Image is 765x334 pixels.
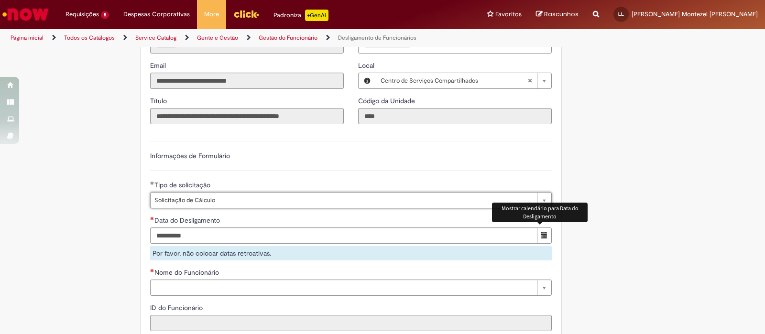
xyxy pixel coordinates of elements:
[154,216,222,225] span: Data do Desligamento
[150,269,154,272] span: Necessários
[154,268,221,277] span: Nome do Funcionário
[197,34,238,42] a: Gente e Gestão
[1,5,50,24] img: ServiceNow
[150,108,344,124] input: Título
[64,34,115,42] a: Todos os Catálogos
[338,34,416,42] a: Desligamento de Funcionários
[150,61,168,70] label: Somente leitura - Email
[376,73,551,88] a: Centro de Serviços CompartilhadosLimpar campo Local
[150,303,205,312] span: Somente leitura - ID do Funcionário
[273,10,328,21] div: Padroniza
[305,10,328,21] p: +GenAi
[150,227,537,244] input: Data do Desligamento
[101,11,109,19] span: 5
[150,315,552,331] input: ID do Funcionário
[150,96,169,106] label: Somente leitura - Título
[358,96,417,106] label: Somente leitura - Código da Unidade
[150,246,552,260] div: Por favor, não colocar datas retroativas.
[492,203,588,222] div: Mostrar calendário para Data do Desligamento
[150,216,154,220] span: Necessários
[537,227,552,244] button: Mostrar calendário para Data do Desligamento
[154,181,212,189] span: Tipo de solicitação
[123,10,190,19] span: Despesas Corporativas
[523,73,537,88] abbr: Limpar campo Local
[618,11,624,17] span: LL
[150,280,552,296] a: Limpar campo Nome do Funcionário
[150,97,169,105] span: Somente leitura - Título
[259,34,317,42] a: Gestão do Funcionário
[381,73,527,88] span: Centro de Serviços Compartilhados
[11,34,44,42] a: Página inicial
[7,29,503,47] ul: Trilhas de página
[66,10,99,19] span: Requisições
[358,61,376,70] span: Local
[135,34,176,42] a: Service Catalog
[233,7,259,21] img: click_logo_yellow_360x200.png
[544,10,579,19] span: Rascunhos
[154,193,532,208] span: Solicitação de Cálculo
[359,73,376,88] button: Local, Visualizar este registro Centro de Serviços Compartilhados
[358,108,552,124] input: Código da Unidade
[150,151,230,160] label: Informações de Formulário
[150,73,344,89] input: Email
[150,303,205,312] label: Somente leitura - ID do Funcionário
[536,10,579,19] a: Rascunhos
[632,10,758,18] span: [PERSON_NAME] Montezel [PERSON_NAME]
[358,97,417,105] span: Somente leitura - Código da Unidade
[204,10,219,19] span: More
[150,181,154,185] span: Obrigatório Preenchido
[495,10,522,19] span: Favoritos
